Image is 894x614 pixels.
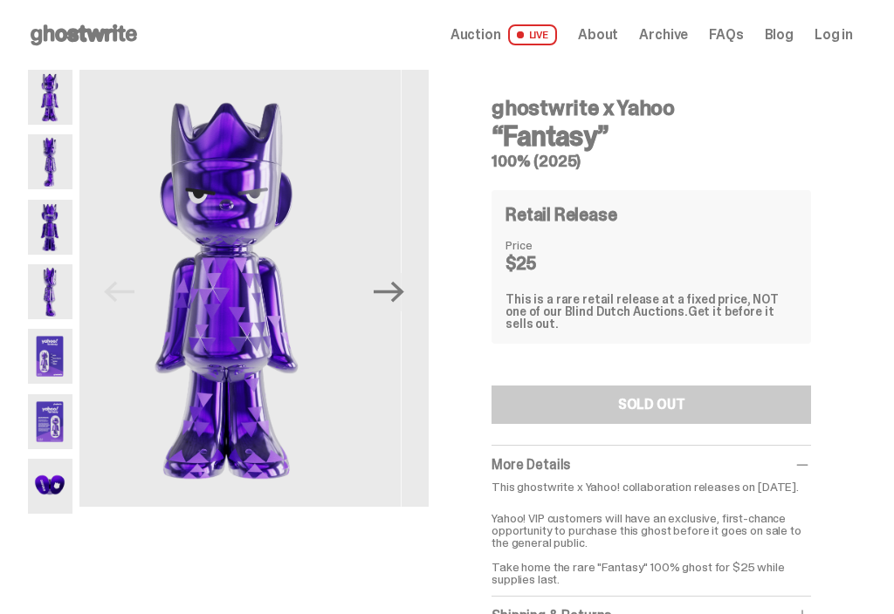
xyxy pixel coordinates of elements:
button: Next [369,273,408,311]
h4: ghostwrite x Yahoo [492,98,811,119]
dd: $25 [505,255,593,272]
h3: “Fantasy” [492,122,811,150]
img: Yahoo-HG---1.png [52,70,402,507]
div: SOLD OUT [618,398,685,412]
img: Yahoo-HG---2.png [401,70,751,507]
span: Get it before it sells out. [505,304,774,331]
a: FAQs [709,28,743,42]
img: Yahoo-HG---5.png [28,329,72,384]
p: Yahoo! VIP customers will have an exclusive, first-chance opportunity to purchase this ghost befo... [492,500,811,585]
img: Yahoo-HG---4.png [28,264,72,319]
span: More Details [492,455,570,474]
img: Yahoo-HG---3.png [28,200,72,255]
button: SOLD OUT [492,385,811,424]
img: Yahoo-HG---7.png [28,459,72,514]
a: Blog [765,28,794,42]
img: Yahoo-HG---2.png [28,134,72,189]
a: Log in [815,28,853,42]
a: Archive [639,28,688,42]
a: Auction LIVE [450,24,557,45]
img: Yahoo-HG---1.png [28,70,72,125]
h4: Retail Release [505,206,616,223]
span: Auction [450,28,501,42]
dt: Price [505,239,593,251]
img: Yahoo-HG---6.png [28,394,72,449]
h5: 100% (2025) [492,153,811,169]
div: This is a rare retail release at a fixed price, NOT one of our Blind Dutch Auctions. [505,293,797,330]
span: LIVE [508,24,558,45]
a: About [578,28,618,42]
p: This ghostwrite x Yahoo! collaboration releases on [DATE]. [492,481,811,493]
